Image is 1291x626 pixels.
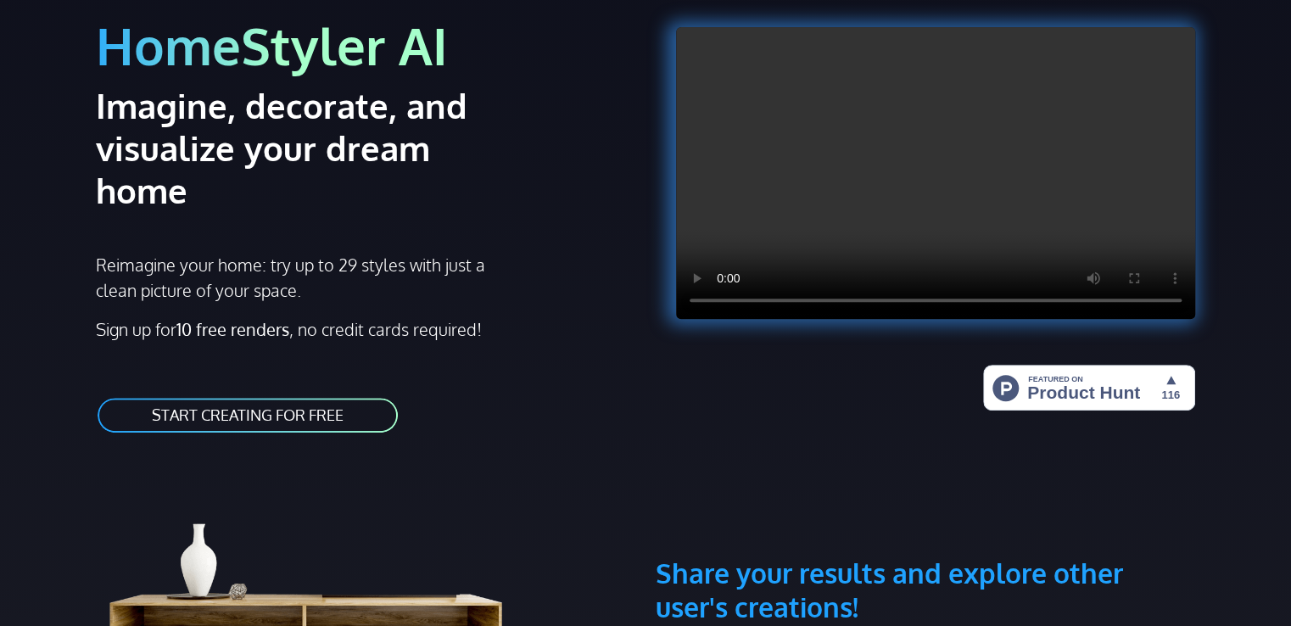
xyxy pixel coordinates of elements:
h1: HomeStyler AI [96,14,635,77]
a: START CREATING FOR FREE [96,396,400,434]
p: Reimagine your home: try up to 29 styles with just a clean picture of your space. [96,252,500,303]
img: HomeStyler AI - Interior Design Made Easy: One Click to Your Dream Home | Product Hunt [983,365,1195,411]
p: Sign up for , no credit cards required! [96,316,635,342]
h3: Share your results and explore other user's creations! [656,475,1195,624]
strong: 10 free renders [176,318,289,340]
h2: Imagine, decorate, and visualize your dream home [96,84,528,211]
